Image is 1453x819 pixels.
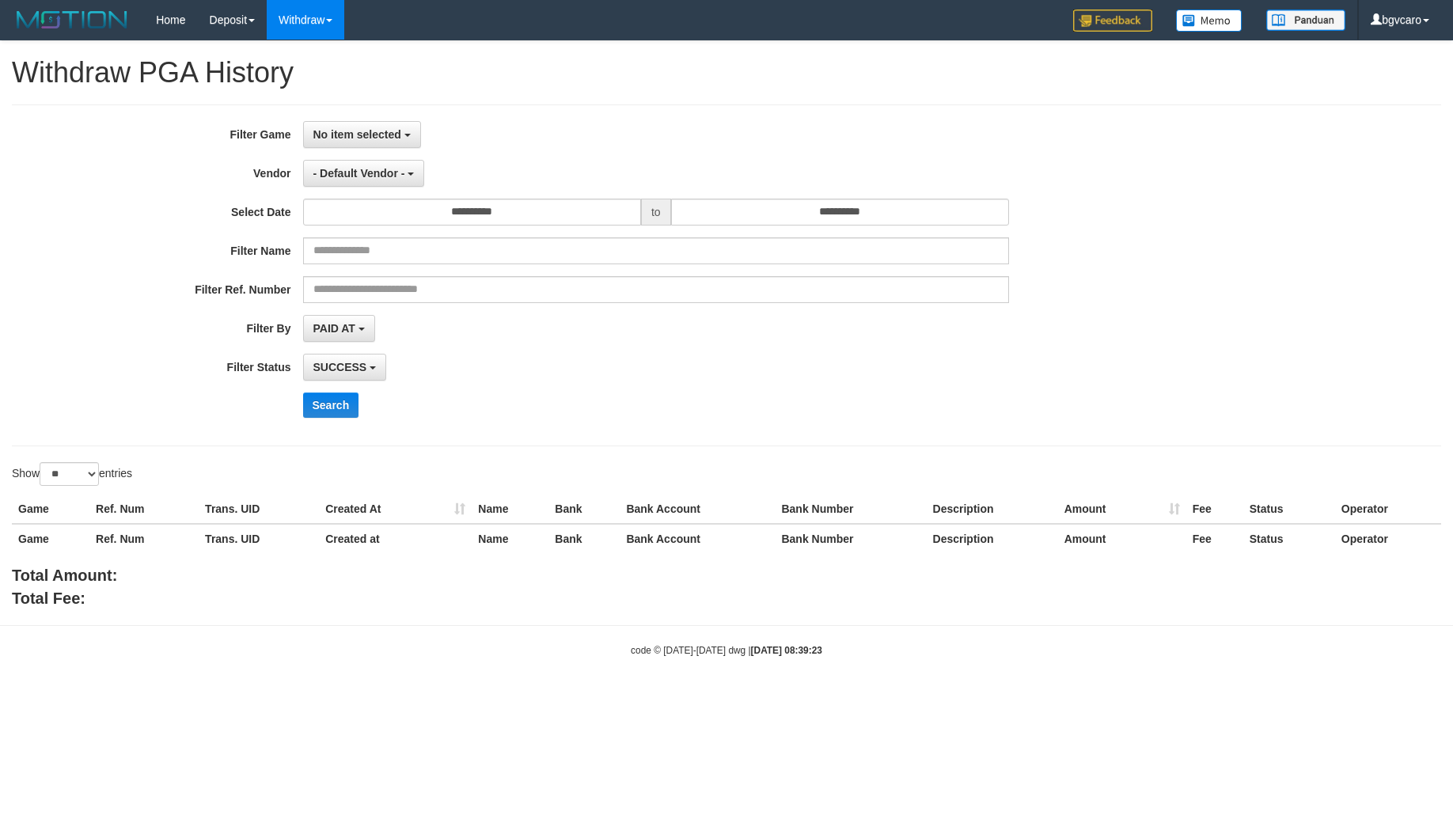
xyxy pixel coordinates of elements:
th: Status [1243,524,1335,553]
select: Showentries [40,462,99,486]
button: - Default Vendor - [303,160,425,187]
th: Ref. Num [89,524,199,553]
span: PAID AT [313,322,355,335]
th: Fee [1186,524,1243,553]
strong: [DATE] 08:39:23 [751,645,822,656]
th: Status [1243,495,1335,524]
span: SUCCESS [313,361,367,373]
img: MOTION_logo.png [12,8,132,32]
th: Bank [548,495,620,524]
th: Name [472,524,548,553]
img: Button%20Memo.svg [1176,9,1242,32]
th: Game [12,524,89,553]
th: Trans. UID [199,495,319,524]
button: Search [303,392,359,418]
button: SUCCESS [303,354,387,381]
th: Bank Account [620,495,775,524]
span: - Default Vendor - [313,167,405,180]
label: Show entries [12,462,132,486]
img: Feedback.jpg [1073,9,1152,32]
th: Bank [548,524,620,553]
th: Bank Number [775,524,926,553]
th: Fee [1186,495,1243,524]
b: Total Fee: [12,590,85,607]
th: Description [927,495,1058,524]
span: No item selected [313,128,401,141]
th: Game [12,495,89,524]
b: Total Amount: [12,567,117,584]
small: code © [DATE]-[DATE] dwg | [631,645,822,656]
button: PAID AT [303,315,375,342]
th: Ref. Num [89,495,199,524]
th: Created At [319,495,472,524]
button: No item selected [303,121,421,148]
th: Bank Number [775,495,926,524]
th: Amount [1058,495,1186,524]
th: Description [927,524,1058,553]
th: Bank Account [620,524,775,553]
th: Created at [319,524,472,553]
span: to [641,199,671,226]
th: Trans. UID [199,524,319,553]
th: Amount [1058,524,1186,553]
th: Operator [1335,524,1441,553]
th: Name [472,495,548,524]
th: Operator [1335,495,1441,524]
img: panduan.png [1266,9,1345,31]
h1: Withdraw PGA History [12,57,1441,89]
